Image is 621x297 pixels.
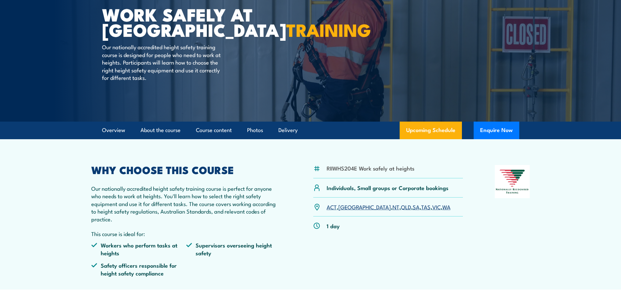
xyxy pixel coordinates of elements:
a: TAS [421,203,431,211]
p: This course is ideal for: [91,230,282,237]
li: Safety officers responsible for height safety compliance [91,261,186,277]
li: Supervisors overseeing height safety [186,241,281,257]
li: RIIWHS204E Work safely at heights [327,164,414,172]
a: SA [413,203,420,211]
p: 1 day [327,222,340,230]
p: Our nationally accredited height safety training course is designed for people who need to work a... [102,43,221,81]
a: Photos [247,122,263,139]
img: Nationally Recognised Training logo. [495,165,530,198]
p: Our nationally accredited height safety training course is perfect for anyone who needs to work a... [91,185,282,223]
a: Course content [196,122,232,139]
a: About the course [140,122,181,139]
p: , , , , , , , [327,203,451,211]
a: [GEOGRAPHIC_DATA] [338,203,391,211]
strong: TRAINING [286,16,371,43]
p: Individuals, Small groups or Corporate bookings [327,184,449,191]
a: Overview [102,122,125,139]
a: VIC [432,203,441,211]
a: Upcoming Schedule [400,122,462,139]
a: WA [442,203,451,211]
h2: WHY CHOOSE THIS COURSE [91,165,282,174]
a: NT [392,203,399,211]
a: QLD [401,203,411,211]
a: ACT [327,203,337,211]
li: Workers who perform tasks at heights [91,241,186,257]
a: Delivery [278,122,298,139]
h1: Work Safely at [GEOGRAPHIC_DATA] [102,7,263,37]
button: Enquire Now [474,122,519,139]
